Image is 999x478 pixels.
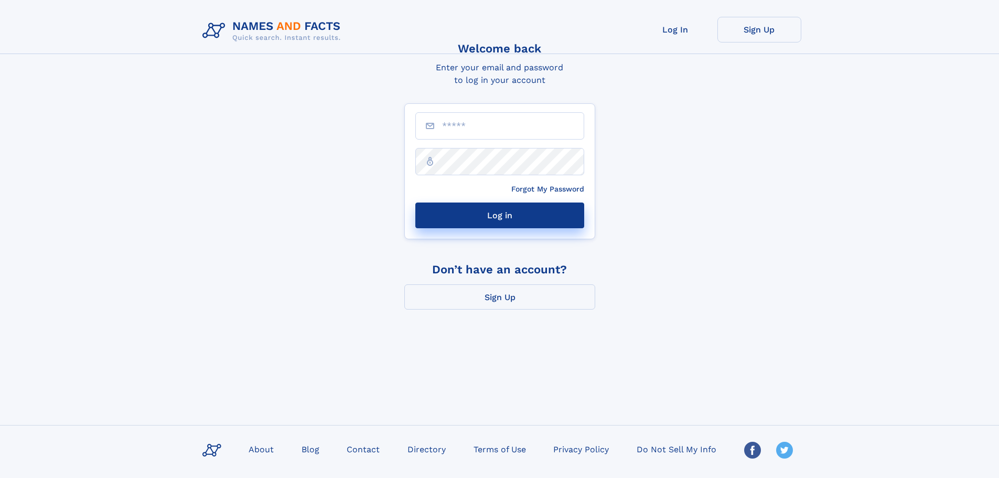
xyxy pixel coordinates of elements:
div: Don’t have an account? [404,263,595,276]
a: Forgot My Password [511,184,584,195]
a: Sign Up [404,284,595,310]
div: Enter your email and password to log in your account [404,61,595,87]
a: Sign Up [717,17,801,43]
img: Twitter [776,442,793,459]
button: Log in [415,203,584,228]
a: Blog [297,441,324,456]
a: Do Not Sell My Info [632,441,721,456]
a: Contact [342,441,384,456]
img: Logo Names and Facts [198,17,349,45]
a: Log In [633,17,717,43]
div: Sign Up [485,288,515,306]
a: Terms of Use [469,441,530,456]
a: About [244,441,278,456]
a: Directory [403,441,450,456]
a: Privacy Policy [549,441,613,456]
img: Facebook [744,442,761,459]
